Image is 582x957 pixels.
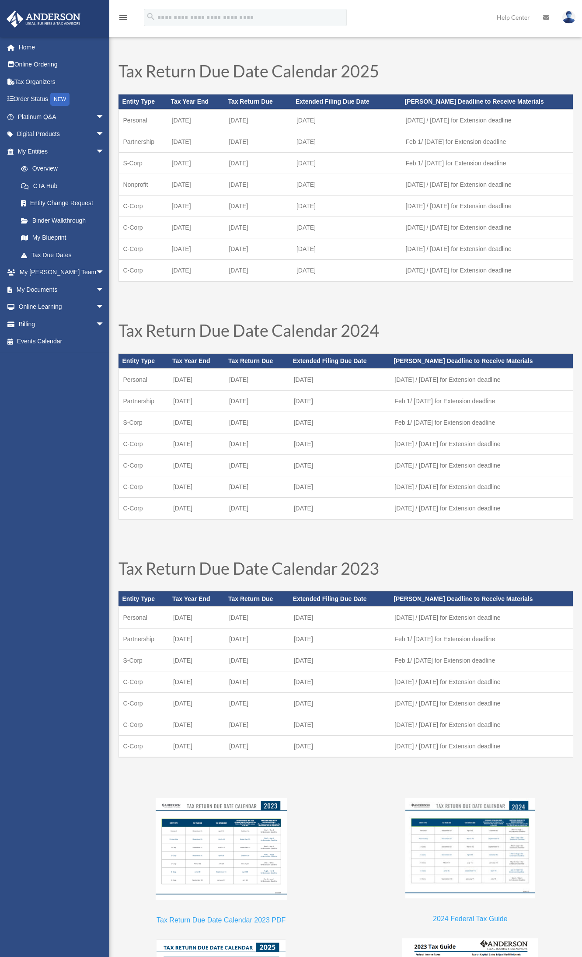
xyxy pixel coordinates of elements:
td: [DATE] / [DATE] for Extension deadline [390,476,573,497]
td: S-Corp [118,153,167,174]
td: [DATE] / [DATE] for Extension deadline [390,497,573,519]
td: Personal [118,109,167,131]
td: [DATE] [289,369,390,391]
td: [DATE] [225,369,289,391]
td: [DATE] [292,196,401,217]
th: [PERSON_NAME] Deadline to Receive Materials [401,94,573,109]
td: Feb 1/ [DATE] for Extension deadline [390,628,573,650]
td: [DATE] [225,628,289,650]
td: [DATE] [292,260,401,282]
th: [PERSON_NAME] Deadline to Receive Materials [390,591,573,606]
td: S-Corp [118,650,169,671]
td: [DATE] [289,433,390,454]
a: Order StatusNEW [6,91,118,108]
td: Feb 1/ [DATE] for Extension deadline [401,153,573,174]
td: [DATE] / [DATE] for Extension deadline [390,735,573,757]
a: Online Learningarrow_drop_down [6,298,118,316]
td: [DATE] / [DATE] for Extension deadline [401,196,573,217]
img: Anderson Advisors Platinum Portal [4,10,83,28]
img: taxdueimg [156,798,287,900]
td: C-Corp [118,454,169,476]
a: menu [118,15,129,23]
a: My Blueprint [12,229,118,247]
td: [DATE] [289,692,390,714]
td: Feb 1/ [DATE] for Extension deadline [390,390,573,412]
td: [DATE] [169,412,225,433]
i: search [146,12,156,21]
a: Tax Due Dates [12,246,113,264]
td: Personal [118,369,169,391]
td: [DATE] [289,454,390,476]
td: [DATE] [292,238,401,260]
td: C-Corp [118,238,167,260]
a: CTA Hub [12,177,118,195]
a: Digital Productsarrow_drop_down [6,126,118,143]
th: Tax Year End [169,591,225,606]
a: Tax Return Due Date Calendar 2023 PDF [157,916,286,928]
td: C-Corp [118,196,167,217]
td: [DATE] [167,131,225,153]
td: [DATE] [225,497,289,519]
td: [DATE] [169,671,225,692]
td: [DATE] [289,390,390,412]
th: Tax Year End [169,354,225,369]
td: [DATE] [225,433,289,454]
td: Partnership [118,390,169,412]
td: [DATE] [167,174,225,196]
td: [DATE] / [DATE] for Extension deadline [401,174,573,196]
td: [DATE] [224,196,292,217]
td: [DATE] [225,412,289,433]
div: NEW [50,93,70,106]
td: [DATE] [289,735,390,757]
th: Extended Filing Due Date [289,354,390,369]
td: [DATE] [169,650,225,671]
td: [DATE] [169,454,225,476]
td: [DATE] / [DATE] for Extension deadline [390,369,573,391]
td: [DATE] [224,217,292,238]
td: Feb 1/ [DATE] for Extension deadline [390,412,573,433]
td: [DATE] [169,628,225,650]
td: [DATE] / [DATE] for Extension deadline [390,692,573,714]
td: [DATE] [292,174,401,196]
a: My Entitiesarrow_drop_down [6,143,118,160]
td: [DATE] / [DATE] for Extension deadline [390,607,573,629]
td: [DATE] [289,671,390,692]
span: arrow_drop_down [96,281,113,299]
td: C-Corp [118,714,169,735]
td: C-Corp [118,476,169,497]
td: C-Corp [118,497,169,519]
td: [DATE] [169,476,225,497]
td: [DATE] [225,390,289,412]
th: Tax Return Due [225,354,289,369]
span: arrow_drop_down [96,143,113,161]
th: Extended Filing Due Date [292,94,401,109]
td: [DATE] [169,735,225,757]
td: [DATE] [224,174,292,196]
th: Tax Return Due [224,94,292,109]
th: Entity Type [118,94,167,109]
td: [DATE] [292,217,401,238]
td: Partnership [118,131,167,153]
td: C-Corp [118,433,169,454]
td: [DATE] / [DATE] for Extension deadline [390,433,573,454]
a: Overview [12,160,118,178]
span: arrow_drop_down [96,264,113,282]
h1: Tax Return Due Date Calendar 2025 [118,63,573,84]
td: [DATE] [167,109,225,131]
th: Entity Type [118,354,169,369]
td: [DATE] [169,369,225,391]
td: [DATE] [167,217,225,238]
h1: Tax Return Due Date Calendar 2023 [118,560,573,581]
img: TaxDueDate_2024-2200x1700-231bdc1 [405,798,535,898]
td: C-Corp [118,260,167,282]
a: Home [6,38,118,56]
td: Feb 1/ [DATE] for Extension deadline [401,131,573,153]
td: [DATE] [225,714,289,735]
td: C-Corp [118,735,169,757]
span: arrow_drop_down [96,108,113,126]
td: [DATE] [169,692,225,714]
td: [DATE] [169,433,225,454]
td: [DATE] [289,628,390,650]
th: Entity Type [118,591,169,606]
td: [DATE] [224,131,292,153]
